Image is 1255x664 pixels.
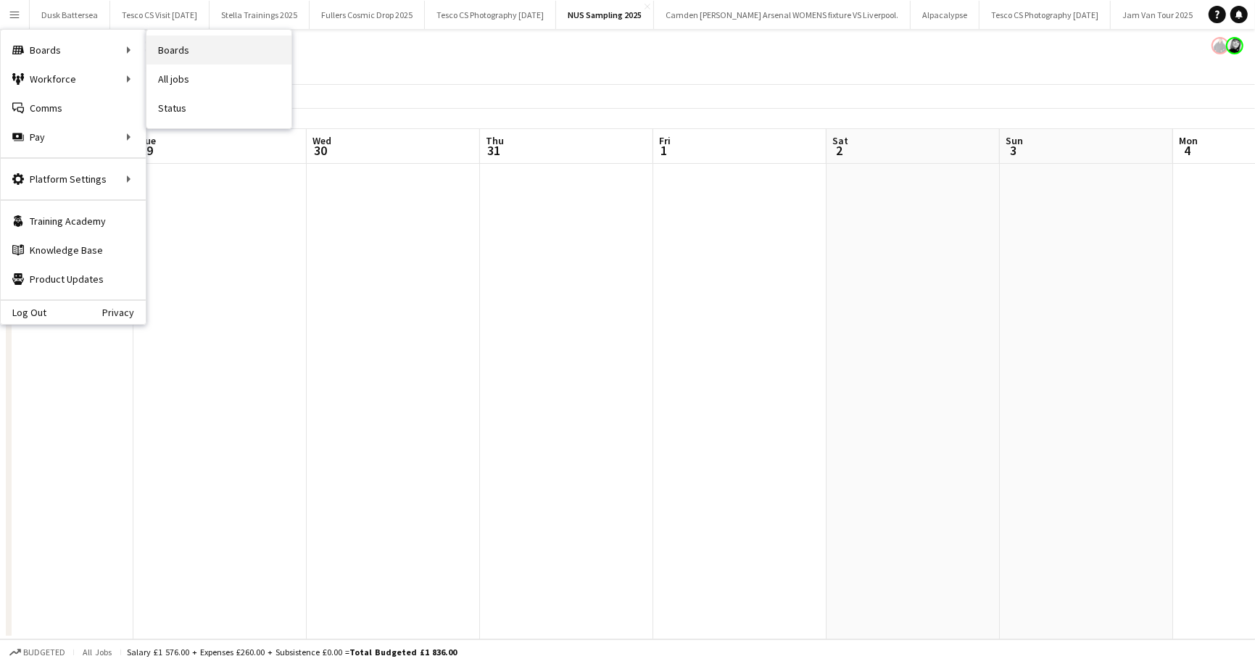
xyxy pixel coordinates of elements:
[7,644,67,660] button: Budgeted
[979,1,1111,29] button: Tesco CS Photography [DATE]
[1006,134,1023,147] span: Sun
[146,36,291,65] a: Boards
[310,142,331,159] span: 30
[1179,134,1198,147] span: Mon
[425,1,556,29] button: Tesco CS Photography [DATE]
[1,265,146,294] a: Product Updates
[484,142,504,159] span: 31
[1,307,46,318] a: Log Out
[30,1,110,29] button: Dusk Battersea
[23,647,65,657] span: Budgeted
[1,94,146,123] a: Comms
[1211,37,1229,54] app-user-avatar: Danielle Ferguson
[80,647,115,657] span: All jobs
[911,1,979,29] button: Alpacalypse
[310,1,425,29] button: Fullers Cosmic Drop 2025
[1,165,146,194] div: Platform Settings
[146,94,291,123] a: Status
[1177,142,1198,159] span: 4
[312,134,331,147] span: Wed
[832,134,848,147] span: Sat
[110,1,210,29] button: Tesco CS Visit [DATE]
[137,142,156,159] span: 29
[1,123,146,152] div: Pay
[1111,1,1205,29] button: Jam Van Tour 2025
[830,142,848,159] span: 2
[1,207,146,236] a: Training Academy
[1,236,146,265] a: Knowledge Base
[659,134,671,147] span: Fri
[657,142,671,159] span: 1
[654,1,911,29] button: Camden [PERSON_NAME] Arsenal WOMENS fixture VS Liverpool.
[127,647,457,657] div: Salary £1 576.00 + Expenses £260.00 + Subsistence £0.00 =
[210,1,310,29] button: Stella Trainings 2025
[102,307,146,318] a: Privacy
[139,134,156,147] span: Tue
[1,65,146,94] div: Workforce
[349,647,457,657] span: Total Budgeted £1 836.00
[1,36,146,65] div: Boards
[486,134,504,147] span: Thu
[556,1,654,29] button: NUS Sampling 2025
[1003,142,1023,159] span: 3
[146,65,291,94] a: All jobs
[1226,37,1243,54] app-user-avatar: Janeann Ferguson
